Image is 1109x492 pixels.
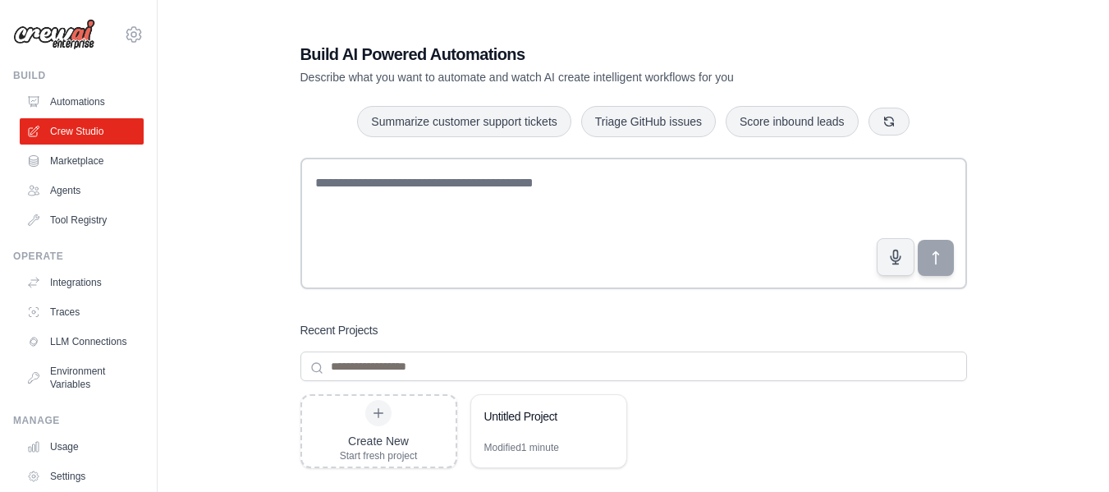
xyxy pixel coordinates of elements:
a: Usage [20,434,144,460]
div: Create New [340,433,418,449]
a: Environment Variables [20,358,144,398]
a: Tool Registry [20,207,144,233]
div: Operate [13,250,144,263]
a: Agents [20,177,144,204]
button: Click to speak your automation idea [877,238,914,276]
a: Traces [20,299,144,325]
button: Triage GitHub issues [581,106,716,137]
div: Modified 1 minute [484,441,559,454]
div: Start fresh project [340,449,418,462]
img: Logo [13,19,95,50]
a: LLM Connections [20,329,144,355]
div: Manage [13,414,144,427]
div: Build [13,69,144,82]
a: Crew Studio [20,118,144,145]
button: Summarize customer support tickets [357,106,571,137]
h1: Build AI Powered Automations [300,43,852,66]
button: Get new suggestions [868,108,910,136]
a: Settings [20,463,144,490]
button: Score inbound leads [726,106,859,137]
h3: Recent Projects [300,322,378,338]
a: Automations [20,89,144,115]
a: Marketplace [20,148,144,174]
p: Describe what you want to automate and watch AI create intelligent workflows for you [300,69,852,85]
div: Untitled Project [484,408,597,425]
a: Integrations [20,269,144,296]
